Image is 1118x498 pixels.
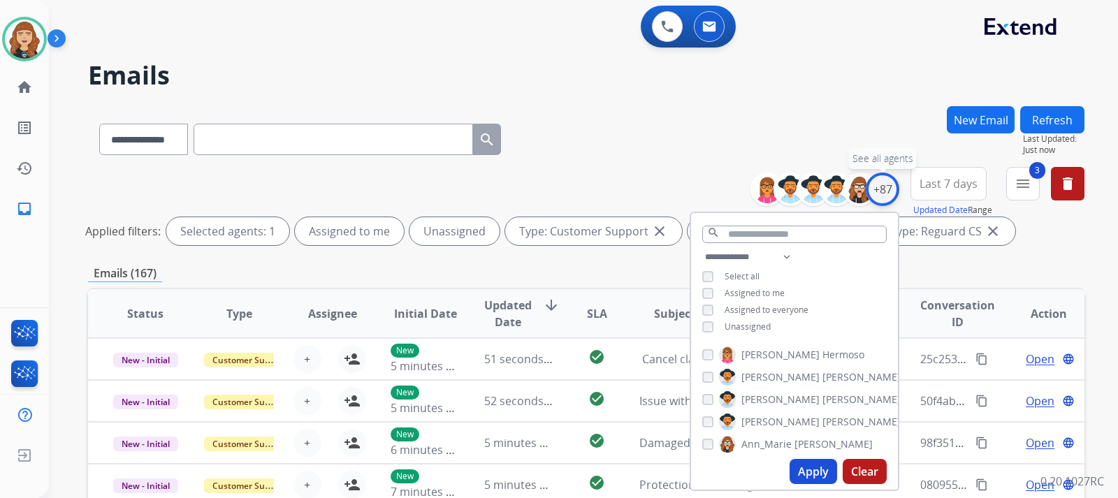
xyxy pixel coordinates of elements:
[588,474,605,491] mat-icon: check_circle
[113,437,178,451] span: New - Initial
[642,351,708,367] span: Cancel claim
[1006,167,1040,200] button: 3
[975,437,988,449] mat-icon: content_copy
[707,226,720,239] mat-icon: search
[344,393,361,409] mat-icon: person_add
[975,478,988,491] mat-icon: content_copy
[127,305,164,322] span: Status
[790,459,837,484] button: Apply
[1023,133,1084,145] span: Last Updated:
[543,297,560,314] mat-icon: arrow_downward
[1062,395,1075,407] mat-icon: language
[113,395,178,409] span: New - Initial
[725,321,771,332] span: Unassigned
[725,270,760,282] span: Select all
[88,61,1084,89] h2: Emails
[725,304,808,316] span: Assigned to everyone
[822,415,901,429] span: [PERSON_NAME]
[484,477,559,492] span: 5 minutes ago
[505,217,682,245] div: Type: Customer Support
[794,437,873,451] span: [PERSON_NAME]
[651,223,668,240] mat-icon: close
[391,469,419,483] p: New
[344,434,361,451] mat-icon: person_add
[16,200,33,217] mat-icon: inbox
[1062,353,1075,365] mat-icon: language
[293,387,321,415] button: +
[16,160,33,177] mat-icon: history
[391,344,419,358] p: New
[5,20,44,59] img: avatar
[1020,106,1084,133] button: Refresh
[1023,145,1084,156] span: Just now
[741,393,820,407] span: [PERSON_NAME]
[16,79,33,96] mat-icon: home
[639,393,718,409] span: Issue with card
[204,395,295,409] span: Customer Support
[588,390,605,407] mat-icon: check_circle
[391,427,419,441] p: New
[204,437,295,451] span: Customer Support
[822,370,901,384] span: [PERSON_NAME]
[484,435,559,451] span: 5 minutes ago
[1026,476,1054,493] span: Open
[822,393,901,407] span: [PERSON_NAME]
[391,400,465,416] span: 5 minutes ago
[741,415,820,429] span: [PERSON_NAME]
[913,204,992,216] span: Range
[1029,162,1045,179] span: 3
[484,393,566,409] span: 52 seconds ago
[876,217,1015,245] div: Type: Reguard CS
[985,223,1001,240] mat-icon: close
[304,351,310,367] span: +
[910,167,987,200] button: Last 7 days
[913,205,968,216] button: Updated Date
[484,297,532,330] span: Updated Date
[991,289,1084,338] th: Action
[843,459,887,484] button: Clear
[975,353,988,365] mat-icon: content_copy
[394,305,457,322] span: Initial Date
[88,265,162,282] p: Emails (167)
[113,478,178,493] span: New - Initial
[304,393,310,409] span: +
[391,358,465,374] span: 5 minutes ago
[920,297,995,330] span: Conversation ID
[1026,351,1054,367] span: Open
[920,181,978,186] span: Last 7 days
[295,217,404,245] div: Assigned to me
[293,345,321,373] button: +
[866,173,899,206] div: +87
[725,287,785,299] span: Assigned to me
[852,152,913,166] span: See all agents
[654,305,695,322] span: Subject
[391,386,419,400] p: New
[1040,473,1104,490] p: 0.20.1027RC
[639,477,721,492] span: Protection plan
[204,353,295,367] span: Customer Support
[479,131,495,148] mat-icon: search
[1015,175,1031,192] mat-icon: menu
[484,351,566,367] span: 51 seconds ago
[409,217,500,245] div: Unassigned
[1026,393,1054,409] span: Open
[226,305,252,322] span: Type
[304,476,310,493] span: +
[975,395,988,407] mat-icon: content_copy
[1062,437,1075,449] mat-icon: language
[588,432,605,449] mat-icon: check_circle
[741,437,792,451] span: Ann_Marie
[688,217,871,245] div: Type: Shipping Protection
[587,305,607,322] span: SLA
[344,476,361,493] mat-icon: person_add
[308,305,357,322] span: Assignee
[1059,175,1076,192] mat-icon: delete
[947,106,1015,133] button: New Email
[741,370,820,384] span: [PERSON_NAME]
[588,349,605,365] mat-icon: check_circle
[204,478,295,493] span: Customer Support
[344,351,361,367] mat-icon: person_add
[639,435,792,451] span: Damaged order # 459571454
[113,353,178,367] span: New - Initial
[822,348,864,362] span: Hermoso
